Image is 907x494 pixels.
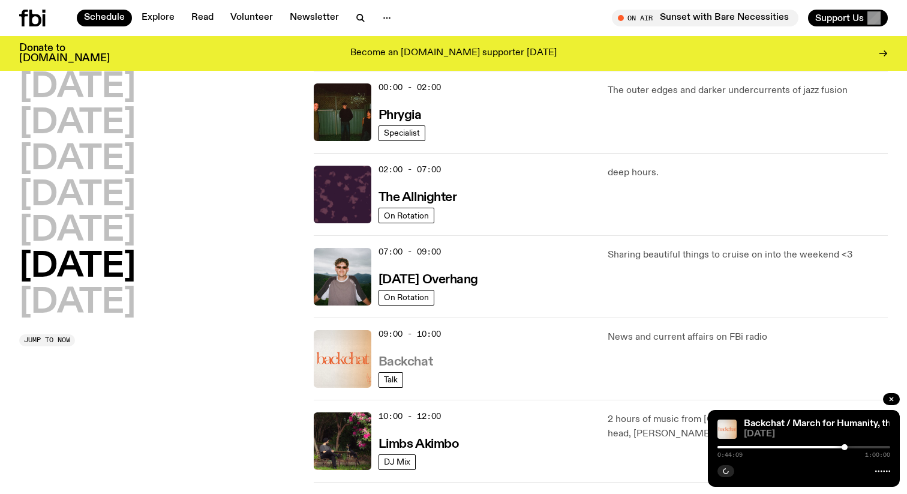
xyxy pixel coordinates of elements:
[384,211,429,220] span: On Rotation
[379,372,403,388] a: Talk
[384,293,429,302] span: On Rotation
[379,274,478,286] h3: [DATE] Overhang
[19,43,110,64] h3: Donate to [DOMAIN_NAME]
[19,214,136,248] button: [DATE]
[608,330,888,345] p: News and current affairs on FBi radio
[379,290,434,306] a: On Rotation
[379,328,441,340] span: 09:00 - 10:00
[19,71,136,104] button: [DATE]
[384,128,420,137] span: Specialist
[608,83,888,98] p: The outer edges and darker undercurrents of jazz fusion
[608,166,888,180] p: deep hours.
[379,354,433,369] a: Backchat
[717,452,743,458] span: 0:44:09
[19,179,136,212] button: [DATE]
[379,356,433,369] h3: Backchat
[379,271,478,286] a: [DATE] Overhang
[608,412,888,441] p: 2 hours of music from [GEOGRAPHIC_DATA]'s Moonshoe Label head, [PERSON_NAME] AKA Cousin
[314,83,371,141] img: A greeny-grainy film photo of Bela, John and Bindi at night. They are standing in a backyard on g...
[379,438,459,451] h3: Limbs Akimbo
[379,109,422,122] h3: Phrygia
[379,189,457,204] a: The Allnighter
[384,375,398,384] span: Talk
[612,10,798,26] button: On AirSunset with Bare Necessities
[350,48,557,59] p: Become an [DOMAIN_NAME] supporter [DATE]
[865,452,890,458] span: 1:00:00
[744,430,890,439] span: [DATE]
[808,10,888,26] button: Support Us
[283,10,346,26] a: Newsletter
[19,334,75,346] button: Jump to now
[379,191,457,204] h3: The Allnighter
[815,13,864,23] span: Support Us
[379,82,441,93] span: 00:00 - 02:00
[608,248,888,262] p: Sharing beautiful things to cruise on into the weekend <3
[379,454,416,470] a: DJ Mix
[379,436,459,451] a: Limbs Akimbo
[24,337,70,343] span: Jump to now
[379,125,425,141] a: Specialist
[384,457,410,466] span: DJ Mix
[19,286,136,320] button: [DATE]
[314,412,371,470] img: Jackson sits at an outdoor table, legs crossed and gazing at a black and brown dog also sitting a...
[379,164,441,175] span: 02:00 - 07:00
[314,248,371,306] img: Harrie Hastings stands in front of cloud-covered sky and rolling hills. He's wearing sunglasses a...
[379,208,434,223] a: On Rotation
[134,10,182,26] a: Explore
[19,107,136,140] button: [DATE]
[184,10,221,26] a: Read
[19,250,136,284] button: [DATE]
[379,246,441,258] span: 07:00 - 09:00
[223,10,280,26] a: Volunteer
[19,143,136,176] button: [DATE]
[77,10,132,26] a: Schedule
[379,411,441,422] span: 10:00 - 12:00
[379,107,422,122] a: Phrygia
